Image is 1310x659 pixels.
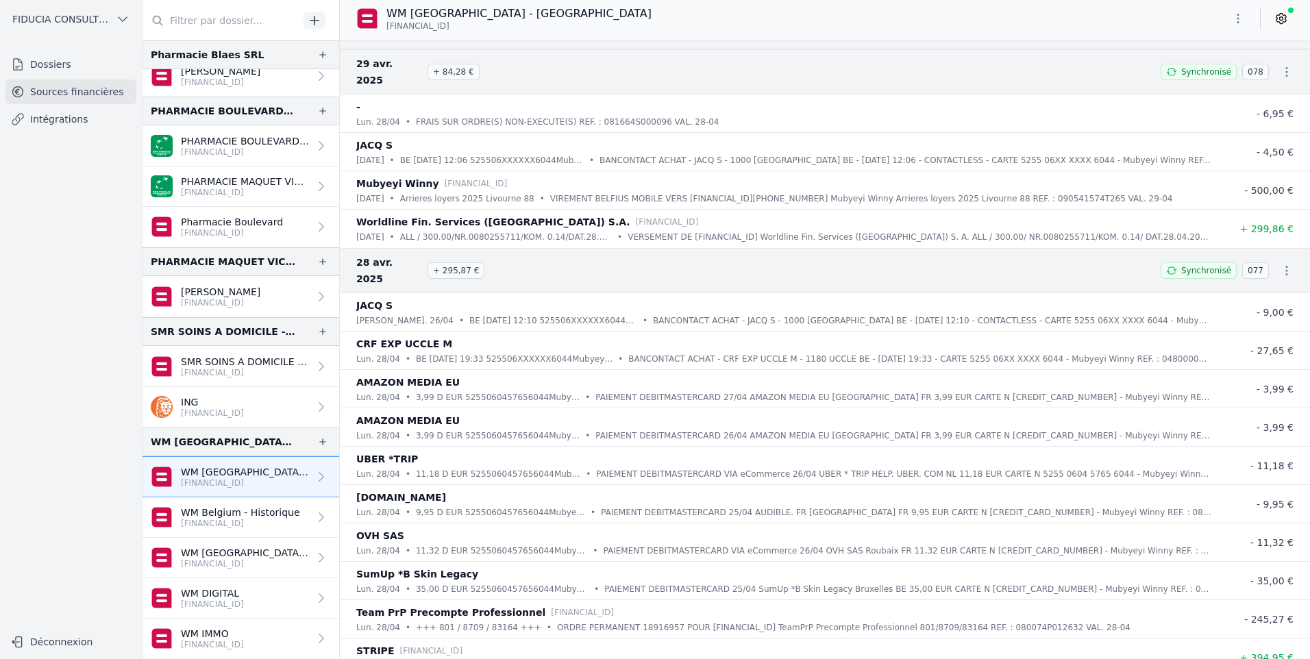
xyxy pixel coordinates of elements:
p: WM IMMO [181,627,244,641]
p: [FINANCIAL_ID] [181,518,300,529]
img: BNP_BE_BUSINESS_GEBABEBB.png [151,175,173,197]
a: [PERSON_NAME] [FINANCIAL_ID] [143,56,339,97]
p: +++ 801 / 8709 / 83164 +++ [416,621,541,634]
img: belfius.png [151,356,173,377]
p: WM [GEOGRAPHIC_DATA] - [GEOGRAPHIC_DATA] [181,465,309,479]
span: - 27,65 € [1250,345,1294,356]
p: [PERSON_NAME] [181,285,260,299]
p: BANCONTACT ACHAT - JACQ S - 1000 [GEOGRAPHIC_DATA] BE - [DATE] 12:06 - CONTACTLESS - CARTE 5255 0... [600,153,1211,167]
div: • [586,467,591,481]
input: Filtrer par dossier... [143,8,299,33]
img: belfius.png [151,627,173,649]
span: - 3,99 € [1257,422,1294,433]
span: FIDUCIA CONSULTING SRL [12,12,110,26]
div: PHARMACIE BOULEVARD SPRL [151,103,295,119]
p: [FINANCIAL_ID] [181,639,244,650]
p: PAIEMENT DEBITMASTERCARD 25/04 SumUp *B Skin Legacy Bruxelles BE 35,00 EUR CARTE N [CREDIT_CARD_N... [604,582,1211,596]
a: PHARMACIE BOULEVARD SPRL [FINANCIAL_ID] [143,125,339,166]
p: BANCONTACT ACHAT - CRF EXP UCCLE M - 1180 UCCLE BE - [DATE] 19:33 - CARTE 5255 06XX XXXX 6044 - M... [628,352,1211,366]
p: BE [DATE] 12:06 525506XXXXXX6044Mubyeyi Winny [400,153,584,167]
p: lun. 28/04 [356,115,400,129]
img: belfius-1.png [151,65,173,87]
p: ORDRE PERMANENT 18916957 POUR [FINANCIAL_ID] TeamPrP Precompte Professionnel 801/8709/83164 REF. ... [557,621,1130,634]
div: • [406,582,410,596]
span: + 295,87 € [428,262,484,279]
img: BNP_BE_BUSINESS_GEBABEBB.png [151,135,173,157]
p: [FINANCIAL_ID] [636,215,699,229]
div: • [547,621,552,634]
p: Mubyeyi Winny [356,175,439,192]
img: belfius-1.png [151,286,173,308]
img: belfius.png [151,506,173,528]
div: PHARMACIE MAQUET VICTOIRE SRL [151,253,295,270]
div: • [406,429,410,443]
p: 11,32 D EUR 5255060457656044Mubyeyi Winny [416,544,587,558]
div: • [594,582,599,596]
img: belfius.png [356,8,378,29]
span: - 3,99 € [1257,384,1294,395]
p: lun. 28/04 [356,390,400,404]
p: BE [DATE] 19:33 525506XXXXXX6044Mubyeyi Winny [416,352,613,366]
p: 3,99 D EUR 5255060457656044Mubyeyi Winny [416,429,580,443]
p: [FINANCIAL_ID] [181,227,283,238]
p: lun. 28/04 [356,621,400,634]
span: - 9,95 € [1257,499,1294,510]
p: [DATE] [356,230,384,244]
span: - 9,00 € [1257,307,1294,318]
p: UBER *TRIP [356,451,418,467]
p: [FINANCIAL_ID] [551,606,614,619]
button: FIDUCIA CONSULTING SRL [5,8,136,30]
p: PHARMACIE MAQUET VICTOIRE [181,175,309,188]
p: [DATE] [356,153,384,167]
p: BE [DATE] 12:10 525506XXXXXX6044Mubyeyi Winny [469,314,637,327]
p: [FINANCIAL_ID] [181,599,244,610]
a: Intégrations [5,107,136,132]
p: lun. 28/04 [356,544,400,558]
span: + 299,86 € [1239,223,1294,234]
span: - 35,00 € [1250,575,1294,586]
p: WM [GEOGRAPHIC_DATA] - [GEOGRAPHIC_DATA] [386,5,652,22]
div: • [589,153,594,167]
p: 3,99 D EUR 5255060457656044Mubyeyi Winny [416,390,580,404]
p: [FINANCIAL_ID] [181,477,309,488]
a: WM [GEOGRAPHIC_DATA] - [GEOGRAPHIC_DATA] [FINANCIAL_ID] [143,538,339,578]
span: [FINANCIAL_ID] [386,21,449,32]
p: Pharmacie Boulevard [181,215,283,229]
p: AMAZON MEDIA EU [356,412,460,429]
p: lun. 28/04 [356,352,400,366]
span: 28 avr. 2025 [356,254,422,287]
p: [PERSON_NAME] [181,64,260,78]
p: SumUp *B Skin Legacy [356,566,478,582]
div: WM [GEOGRAPHIC_DATA] SRL [151,434,295,450]
button: Déconnexion [5,631,136,653]
p: 11,18 D EUR 5255060457656044Mubyeyi Winny [416,467,580,481]
span: 078 [1242,64,1269,80]
a: WM [GEOGRAPHIC_DATA] - [GEOGRAPHIC_DATA] [FINANCIAL_ID] [143,456,339,497]
div: • [406,352,410,366]
p: JACQ S [356,297,393,314]
span: - 6,95 € [1257,108,1294,119]
span: - 245,27 € [1244,614,1294,625]
p: - [356,99,360,115]
div: • [390,230,395,244]
p: [FINANCIAL_ID] [181,408,244,419]
div: • [540,192,545,206]
div: • [406,544,410,558]
p: [DATE] [356,192,384,206]
p: AMAZON MEDIA EU [356,374,460,390]
p: WM [GEOGRAPHIC_DATA] - [GEOGRAPHIC_DATA] [181,546,309,560]
img: belfius.png [151,466,173,488]
div: • [390,192,395,206]
a: [PERSON_NAME] [FINANCIAL_ID] [143,276,339,317]
p: VERSEMENT DE [FINANCIAL_ID] Worldline Fin. Services ([GEOGRAPHIC_DATA]) S. A. ALL / 300.00/ NR.00... [628,230,1211,244]
p: [FINANCIAL_ID] [181,77,260,88]
a: WM IMMO [FINANCIAL_ID] [143,619,339,659]
div: • [406,621,410,634]
div: • [593,544,597,558]
a: Sources financières [5,79,136,104]
p: [FINANCIAL_ID] [181,147,309,158]
span: 29 avr. 2025 [356,55,422,88]
div: • [459,314,464,327]
p: WM Belgium - Historique [181,506,300,519]
img: belfius-1.png [151,216,173,238]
